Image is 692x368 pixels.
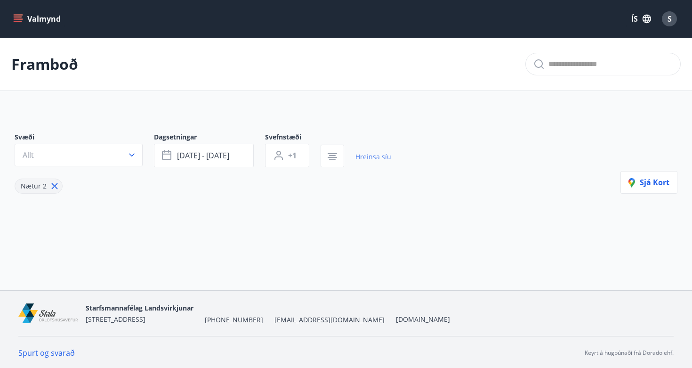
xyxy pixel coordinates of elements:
button: ÍS [626,10,656,27]
span: +1 [288,150,297,161]
span: Allt [23,150,34,160]
span: Nætur 2 [21,181,47,190]
p: Keyrt á hugbúnaði frá Dorado ehf. [585,349,674,357]
span: [PHONE_NUMBER] [205,315,263,325]
a: Hreinsa síu [355,147,391,167]
span: Sjá kort [628,177,669,188]
span: Dagsetningar [154,132,265,144]
span: Svefnstæði [265,132,321,144]
span: [EMAIL_ADDRESS][DOMAIN_NAME] [274,315,385,325]
span: [DATE] - [DATE] [177,150,229,161]
button: Sjá kort [620,171,677,194]
button: [DATE] - [DATE] [154,144,254,167]
a: Spurt og svarað [18,348,75,358]
button: +1 [265,144,309,167]
span: Starfsmannafélag Landsvirkjunar [86,303,193,312]
span: S [668,14,672,24]
button: S [658,8,681,30]
p: Framboð [11,54,78,74]
img: mEl60ZlWq2dfEsT9wIdje1duLb4bJloCzzh6OZwP.png [18,303,78,324]
div: Nætur 2 [15,179,63,194]
button: menu [11,10,64,27]
span: [STREET_ADDRESS] [86,315,145,324]
a: [DOMAIN_NAME] [396,315,450,324]
button: Allt [15,144,143,166]
span: Svæði [15,132,154,144]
